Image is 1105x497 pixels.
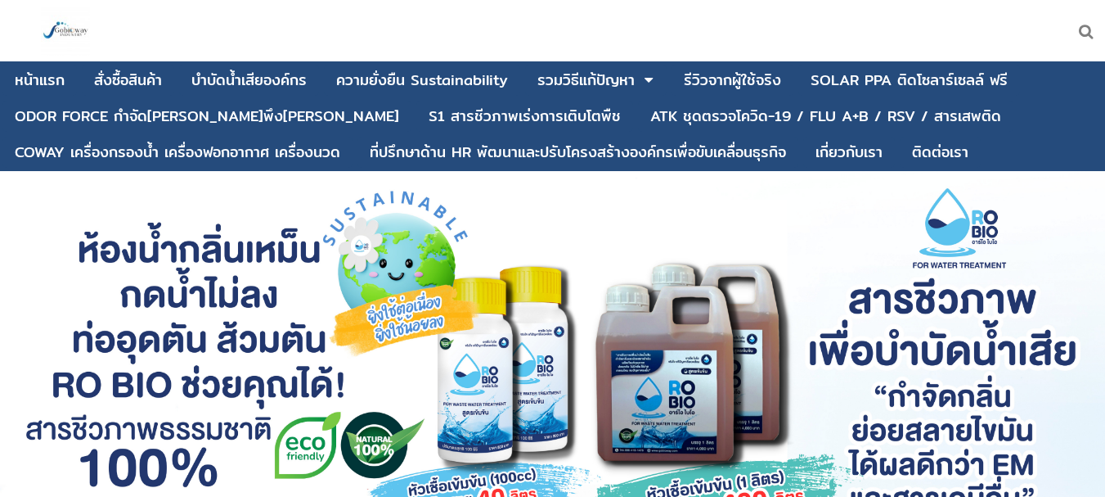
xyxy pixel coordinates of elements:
a: ความยั่งยืน Sustainability [336,65,508,96]
div: รีวิวจากผู้ใช้จริง [684,73,781,88]
div: ATK ชุดตรวจโควิด-19 / FLU A+B / RSV / สารเสพติด [650,109,1001,124]
div: บําบัดน้ำเสียองค์กร [191,73,307,88]
div: SOLAR PPA ติดโซลาร์เซลล์ ฟรี [811,73,1008,88]
div: หน้าแรก [15,73,65,88]
a: ODOR FORCE กำจัด[PERSON_NAME]พึง[PERSON_NAME] [15,101,399,132]
div: สั่งซื้อสินค้า [94,73,162,88]
div: ODOR FORCE กำจัด[PERSON_NAME]พึง[PERSON_NAME] [15,109,399,124]
img: large-1644130236041.jpg [41,7,90,56]
a: รวมวิธีแก้ปัญหา [537,65,635,96]
a: COWAY เครื่องกรองน้ำ เครื่องฟอกอากาศ เครื่องนวด [15,137,340,168]
a: บําบัดน้ำเสียองค์กร [191,65,307,96]
div: ที่ปรึกษาด้าน HR พัฒนาและปรับโครงสร้างองค์กรเพื่อขับเคลื่อนธุรกิจ [370,145,786,160]
a: ATK ชุดตรวจโควิด-19 / FLU A+B / RSV / สารเสพติด [650,101,1001,132]
div: รวมวิธีแก้ปัญหา [537,73,635,88]
a: หน้าแรก [15,65,65,96]
div: เกี่ยวกับเรา [815,145,883,160]
a: S1 สารชีวภาพเร่งการเติบโตพืช [429,101,621,132]
div: ติดต่อเรา [912,145,968,160]
div: COWAY เครื่องกรองน้ำ เครื่องฟอกอากาศ เครื่องนวด [15,145,340,160]
a: ที่ปรึกษาด้าน HR พัฒนาและปรับโครงสร้างองค์กรเพื่อขับเคลื่อนธุรกิจ [370,137,786,168]
a: สั่งซื้อสินค้า [94,65,162,96]
a: ติดต่อเรา [912,137,968,168]
div: ความยั่งยืน Sustainability [336,73,508,88]
div: S1 สารชีวภาพเร่งการเติบโตพืช [429,109,621,124]
a: SOLAR PPA ติดโซลาร์เซลล์ ฟรี [811,65,1008,96]
a: รีวิวจากผู้ใช้จริง [684,65,781,96]
a: เกี่ยวกับเรา [815,137,883,168]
